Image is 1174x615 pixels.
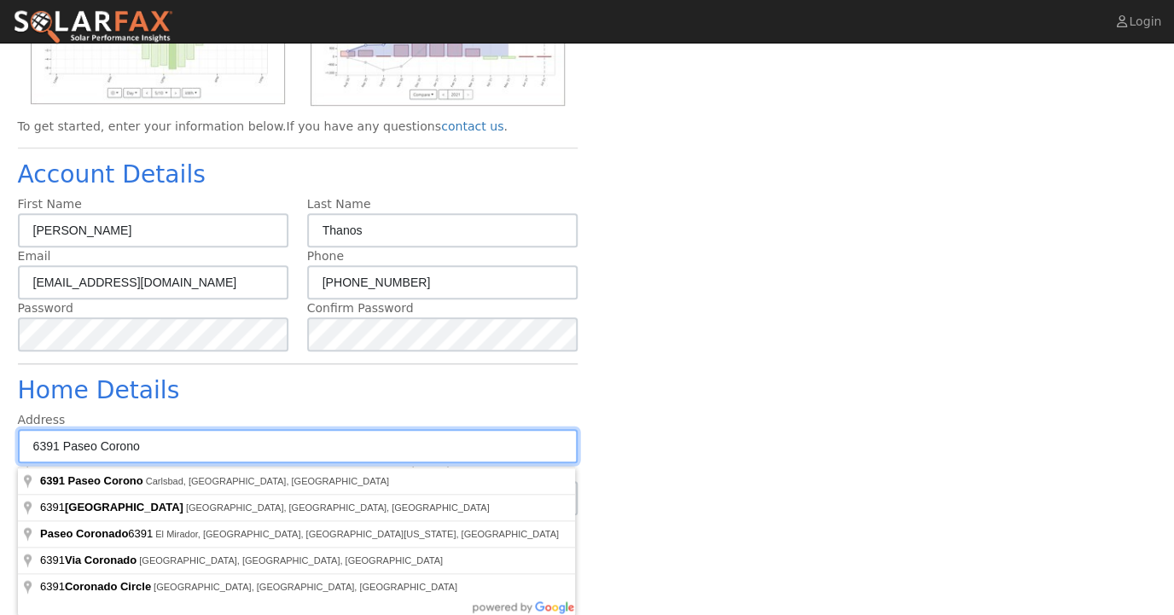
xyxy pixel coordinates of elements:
span: El Mirador, [GEOGRAPHIC_DATA], [GEOGRAPHIC_DATA][US_STATE], [GEOGRAPHIC_DATA] [155,529,559,539]
div: To get started, enter your information below. [18,118,578,136]
span: 6391 [40,474,65,487]
a: contact us [441,119,503,133]
span: [GEOGRAPHIC_DATA], [GEOGRAPHIC_DATA], [GEOGRAPHIC_DATA] [154,582,457,592]
span: [GEOGRAPHIC_DATA] [65,501,183,513]
span: Coronado Circle [65,580,151,593]
label: Confirm Password [307,299,414,317]
label: State [211,463,242,481]
span: [GEOGRAPHIC_DATA], [GEOGRAPHIC_DATA], [GEOGRAPHIC_DATA] [139,555,443,566]
label: Address [18,411,66,429]
h2: Home Details [18,376,578,405]
h2: Account Details [18,160,578,189]
label: Email [18,247,51,265]
span: 6391 [40,554,139,566]
span: Paseo Coronado [40,527,128,540]
span: 6391 [40,527,155,540]
img: SolarFax [13,9,173,45]
span: Paseo Corono [68,474,143,487]
label: Password [18,299,73,317]
span: Via Coronado [65,554,137,566]
span: [GEOGRAPHIC_DATA], [GEOGRAPHIC_DATA], [GEOGRAPHIC_DATA] [186,502,490,513]
span: Carlsbad, [GEOGRAPHIC_DATA], [GEOGRAPHIC_DATA] [146,476,389,486]
label: Last Name [307,195,371,213]
label: Phone [307,247,344,265]
span: If you have any questions . [286,119,507,133]
span: 6391 [40,501,186,513]
label: First Name [18,195,82,213]
label: Zip Code [404,463,457,481]
label: City [18,463,41,481]
span: 6391 [40,580,154,593]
